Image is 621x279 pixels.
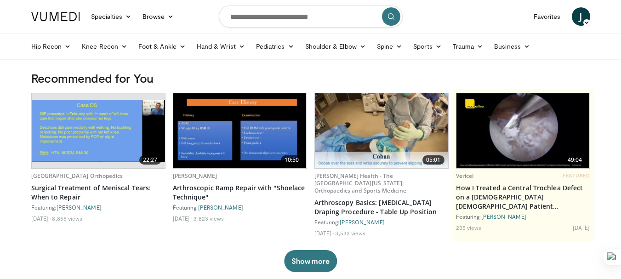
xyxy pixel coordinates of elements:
span: 10:50 [281,155,303,165]
li: 3,533 views [335,229,365,237]
a: 05:01 [315,93,448,168]
div: Featuring: [173,204,307,211]
a: Knee Recon [76,37,133,56]
input: Search topics, interventions [219,6,403,28]
a: Trauma [447,37,489,56]
li: [DATE] [314,229,334,237]
a: Foot & Ankle [133,37,191,56]
li: [DATE] [173,215,193,222]
a: [PERSON_NAME] [340,219,385,225]
a: Hand & Wrist [191,37,251,56]
a: J [572,7,590,26]
a: 10:50 [173,93,307,168]
a: [PERSON_NAME] Health - The [GEOGRAPHIC_DATA][US_STATE]: Orthopaedics and Sports Medicine [314,172,407,194]
span: FEATURED [563,172,590,179]
li: 3,823 views [194,215,224,222]
a: [PERSON_NAME] [198,204,243,211]
img: 713490ac-eeae-4ba4-8710-dce86352a06e.620x360_q85_upscale.jpg [315,93,448,168]
a: Surgical Treatment of Meniscal Tears: When to Repair [31,183,165,202]
a: Pediatrics [251,37,300,56]
img: VuMedi Logo [31,12,80,21]
button: Show more [284,250,337,272]
img: 5aa0332e-438a-4b19-810c-c6dfa13c7ee4.620x360_q85_upscale.jpg [456,93,590,168]
span: 22:27 [139,155,161,165]
a: Spine [371,37,408,56]
div: Featuring: [314,218,449,226]
img: 73f26c0b-5ccf-44fc-8ea3-fdebfe20c8f0.620x360_q85_upscale.jpg [32,100,165,162]
a: Shoulder & Elbow [300,37,371,56]
div: Featuring: [456,213,590,220]
li: [DATE] [31,215,51,222]
a: Arthroscopic Ramp Repair with "Shoelace Technique" [173,183,307,202]
li: 205 views [456,224,482,231]
a: 22:27 [32,93,165,168]
a: 49:04 [456,93,590,168]
h3: Recommended for You [31,71,590,85]
img: 37e67030-ce23-4c31-9344-e75ee6bbfd8f.620x360_q85_upscale.jpg [173,93,307,168]
a: [PERSON_NAME] [173,172,217,180]
a: Vericel [456,172,474,180]
a: How I Treated a Central Trochlea Defect on a [DEMOGRAPHIC_DATA] [DEMOGRAPHIC_DATA] Patient… [456,183,590,211]
li: [DATE] [573,224,590,231]
a: Specialties [85,7,137,26]
a: Sports [408,37,447,56]
a: [GEOGRAPHIC_DATA] Orthopedics [31,172,123,180]
a: Business [489,37,536,56]
a: Hip Recon [26,37,77,56]
div: Featuring: [31,204,165,211]
span: 05:01 [422,155,444,165]
a: [PERSON_NAME] [57,204,102,211]
a: Browse [137,7,179,26]
a: Favorites [528,7,566,26]
span: 49:04 [564,155,586,165]
a: Arthroscopy Basics: [MEDICAL_DATA] Draping Procedure - Table Up Position [314,198,449,216]
li: 8,855 views [52,215,82,222]
a: [PERSON_NAME] [481,213,526,220]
